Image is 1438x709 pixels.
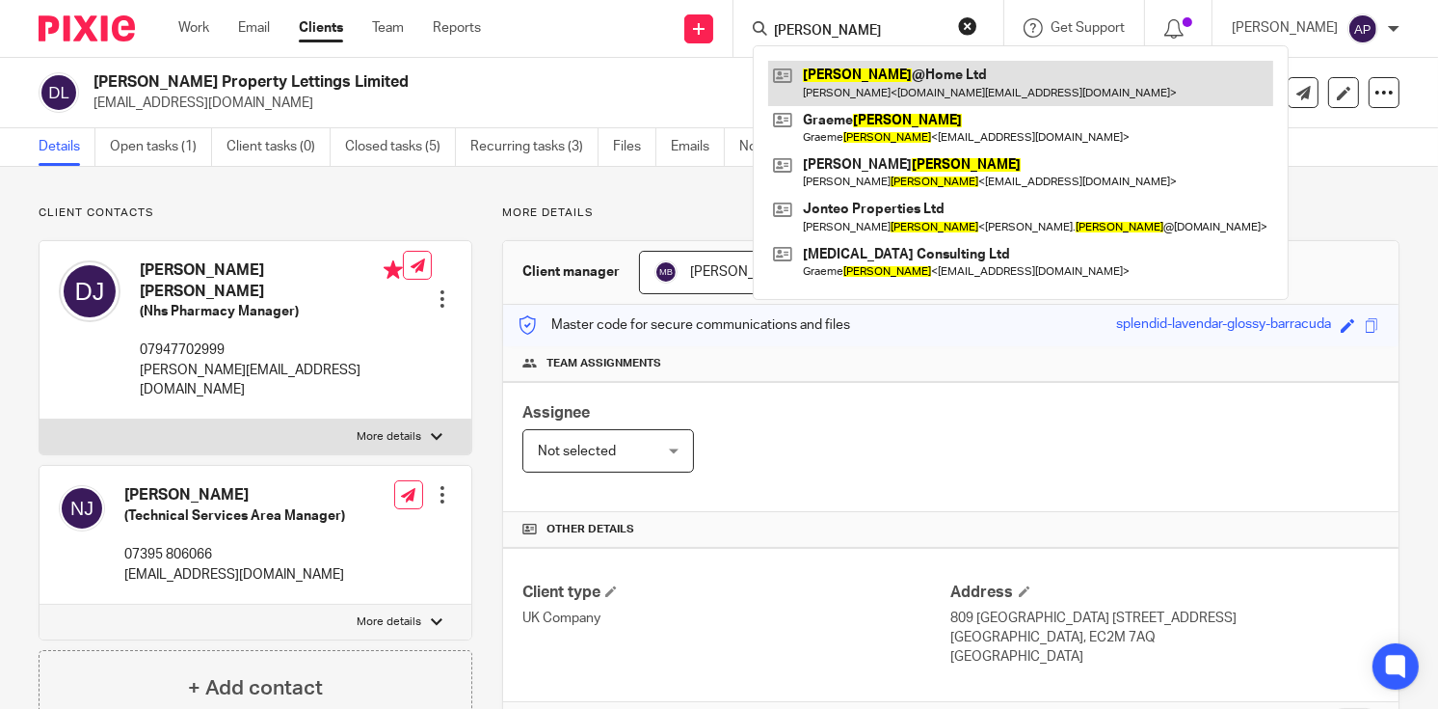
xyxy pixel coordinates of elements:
[671,128,725,166] a: Emails
[140,302,403,321] h5: (Nhs Pharmacy Manager)
[345,128,456,166] a: Closed tasks (5)
[739,128,810,166] a: Notes (2)
[951,647,1379,667] p: [GEOGRAPHIC_DATA]
[690,265,796,279] span: [PERSON_NAME]
[470,128,599,166] a: Recurring tasks (3)
[384,260,403,280] i: Primary
[951,609,1379,628] p: 809 [GEOGRAPHIC_DATA] [STREET_ADDRESS]
[613,128,656,166] a: Files
[140,361,403,400] p: [PERSON_NAME][EMAIL_ADDRESS][DOMAIN_NAME]
[140,341,403,360] p: 07947702999
[238,18,270,38] a: Email
[140,260,403,302] h4: [PERSON_NAME] [PERSON_NAME]
[522,583,950,603] h4: Client type
[958,16,977,36] button: Clear
[372,18,404,38] a: Team
[357,429,421,445] p: More details
[124,506,345,526] h5: (Technical Services Area Manager)
[59,260,120,322] img: svg%3E
[124,545,345,564] p: 07395 806066
[518,315,850,335] p: Master code for secure communications and files
[39,128,95,166] a: Details
[522,405,590,421] span: Assignee
[226,128,331,166] a: Client tasks (0)
[357,614,421,630] p: More details
[59,485,105,532] img: svg%3E
[654,260,678,284] img: svg%3E
[124,565,345,585] p: [EMAIL_ADDRESS][DOMAIN_NAME]
[93,94,1137,113] p: [EMAIL_ADDRESS][DOMAIN_NAME]
[951,583,1379,603] h4: Address
[522,262,620,282] h3: Client manager
[538,445,616,458] span: Not selected
[124,485,345,505] h4: [PERSON_NAME]
[39,205,472,221] p: Client contacts
[546,522,634,537] span: Other details
[93,72,928,93] h2: [PERSON_NAME] Property Lettings Limited
[546,356,661,371] span: Team assignments
[1347,14,1378,44] img: svg%3E
[772,23,945,41] input: Search
[39,15,135,41] img: Pixie
[522,609,950,628] p: UK Company
[110,128,212,166] a: Open tasks (1)
[188,673,323,703] h4: + Add contact
[433,18,481,38] a: Reports
[1051,21,1125,35] span: Get Support
[1116,314,1331,337] div: splendid-lavendar-glossy-barracuda
[1232,18,1338,38] p: [PERSON_NAME]
[502,205,1399,221] p: More details
[951,628,1379,647] p: [GEOGRAPHIC_DATA], EC2M 7AQ
[299,18,343,38] a: Clients
[178,18,209,38] a: Work
[39,72,79,113] img: svg%3E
